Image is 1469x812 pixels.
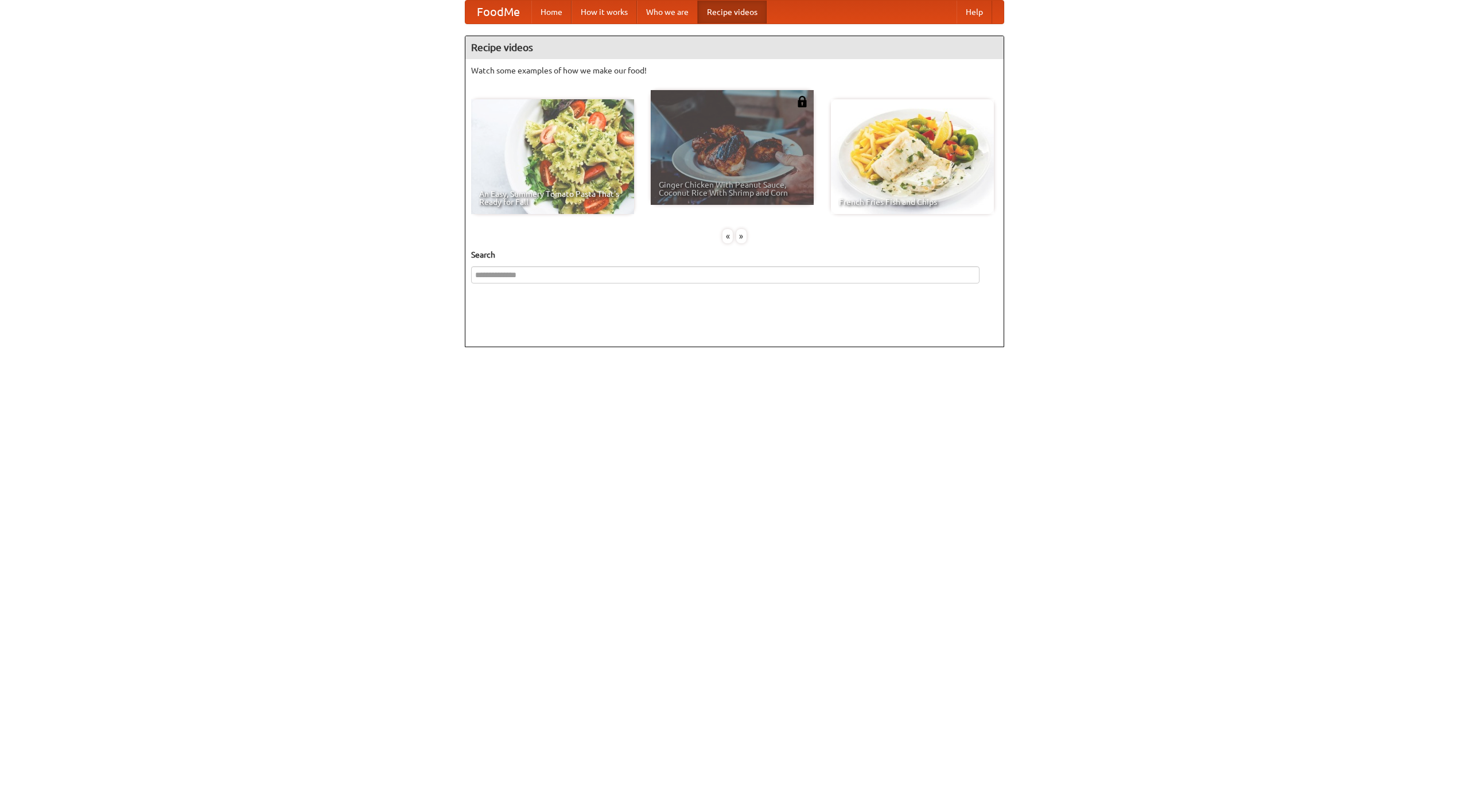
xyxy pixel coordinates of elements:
[471,99,634,214] a: An Easy, Summery Tomato Pasta That's Ready for Fall
[471,249,998,261] h5: Search
[698,1,767,24] a: Recipe videos
[465,1,531,24] a: FoodMe
[465,36,1004,59] h4: Recipe videos
[736,229,747,243] div: »
[531,1,572,24] a: Home
[572,1,637,24] a: How it works
[479,190,626,206] span: An Easy, Summery Tomato Pasta That's Ready for Fall
[957,1,992,24] a: Help
[831,99,994,214] a: French Fries Fish and Chips
[839,198,986,206] span: French Fries Fish and Chips
[637,1,698,24] a: Who we are
[796,96,808,107] img: 483408.png
[471,65,998,76] p: Watch some examples of how we make our food!
[722,229,733,243] div: «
